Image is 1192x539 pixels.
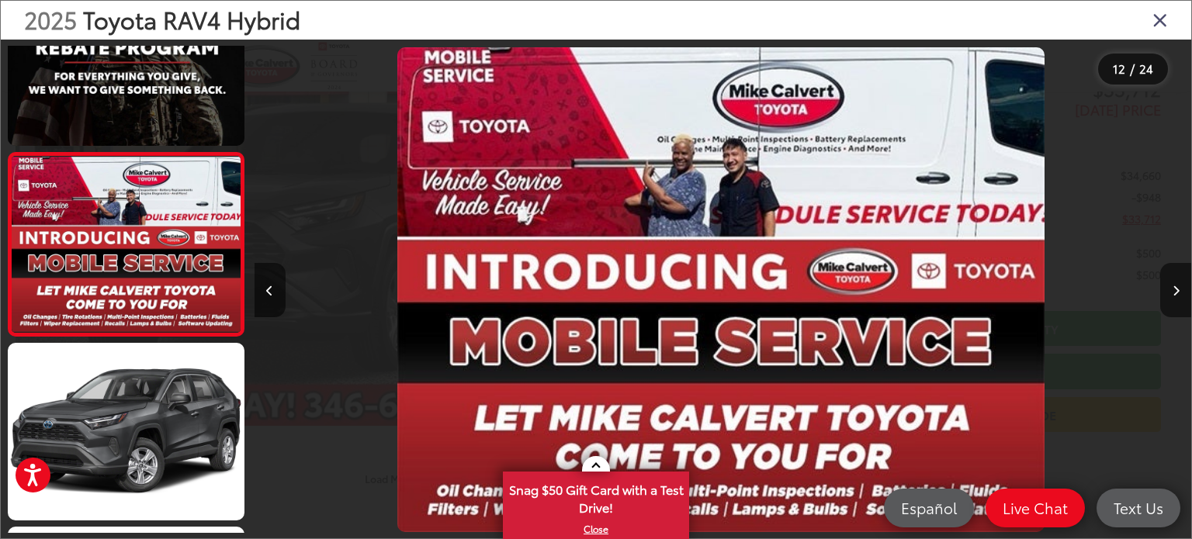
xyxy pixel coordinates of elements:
img: 2025 Toyota RAV4 Hybrid Hybrid LE [397,47,1045,533]
a: Text Us [1097,489,1180,527]
span: 12 [1113,60,1125,77]
button: Previous image [255,263,286,317]
span: 2025 [24,2,77,36]
span: / [1128,64,1136,74]
a: Live Chat [986,489,1085,527]
span: Text Us [1106,498,1171,517]
div: 2025 Toyota RAV4 Hybrid Hybrid LE 11 [252,47,1189,533]
span: Toyota RAV4 Hybrid [83,2,300,36]
span: Live Chat [995,498,1076,517]
i: Close gallery [1152,9,1168,29]
a: Español [884,489,974,527]
span: Español [893,498,965,517]
span: 24 [1139,60,1153,77]
button: Next image [1160,263,1191,317]
img: 2025 Toyota RAV4 Hybrid Hybrid LE [9,157,243,331]
img: 2025 Toyota RAV4 Hybrid Hybrid LE [5,341,247,522]
span: Snag $50 Gift Card with a Test Drive! [504,473,688,520]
